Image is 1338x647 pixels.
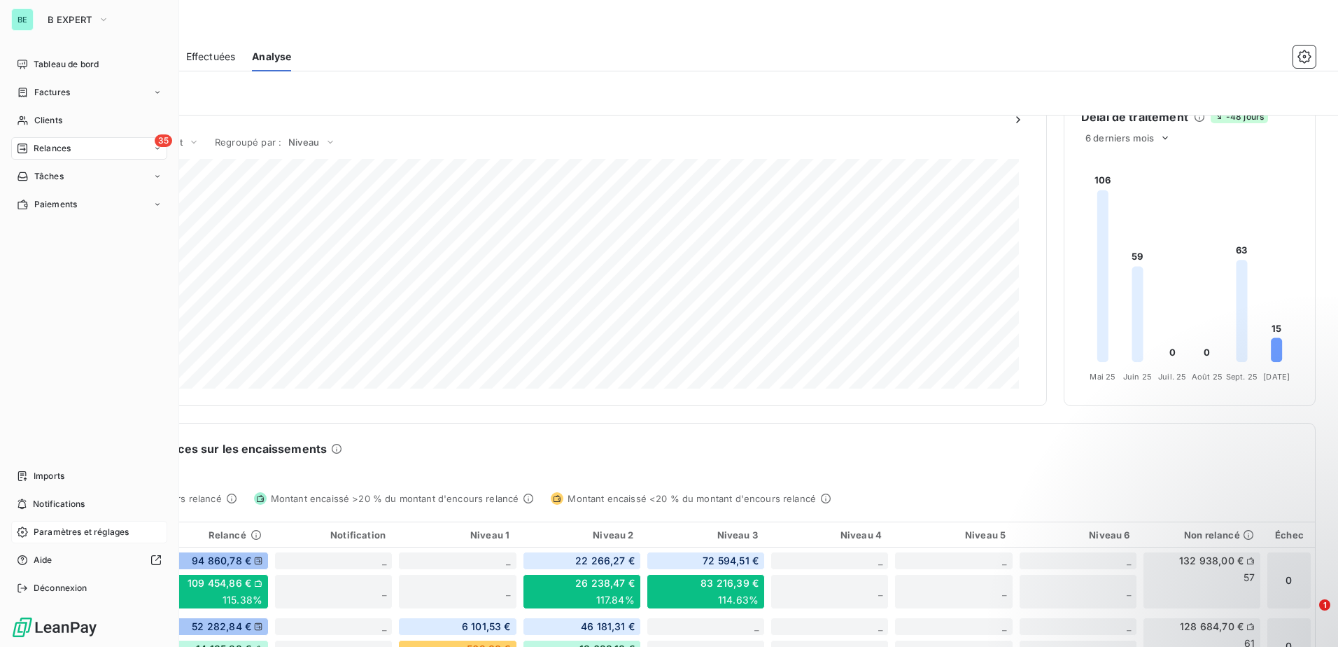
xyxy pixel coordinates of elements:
tspan: Sept. 25 [1226,372,1258,382]
span: B EXPERT [48,14,92,25]
span: Aide [34,554,52,566]
span: Analyse [252,50,291,64]
tspan: Juil. 25 [1158,372,1186,382]
h6: Impact des relances sur les encaissements [85,440,327,457]
span: 83 216,39 € [700,576,759,590]
span: Niveau 1 [470,529,509,541]
h6: Délai de traitement [1081,109,1188,125]
iframe: Intercom notifications message [1058,511,1338,609]
span: _ [878,555,882,566]
span: _ [1002,555,1006,566]
span: Déconnexion [34,582,87,594]
span: Niveau 3 [717,529,758,541]
span: 22 266,27 € [575,554,635,568]
span: Niveau 5 [965,529,1006,541]
span: 115.38% [223,593,262,607]
span: Factures [34,86,70,99]
span: _ [878,620,882,632]
span: _ [1002,620,1006,632]
span: _ [1127,620,1131,632]
span: Paiements [34,198,77,211]
img: Logo LeanPay [11,616,98,639]
span: 6 derniers mois [1085,132,1154,144]
span: _ [754,620,759,632]
span: Clients [34,114,62,127]
tspan: Août 25 [1192,372,1223,382]
a: Aide [11,549,167,571]
span: Effectuées [186,50,236,64]
span: Niveau 2 [593,529,633,541]
span: 117.84% [596,593,635,607]
span: _ [1002,585,1006,597]
span: 1 [1319,599,1330,611]
span: 114.63% [718,593,759,607]
span: Imports [34,470,64,482]
span: Montant encaissé <20 % du montant d'encours relancé [568,493,816,504]
span: Paramètres et réglages [34,526,129,538]
span: 26 238,47 € [575,576,635,590]
span: Regroupé par : [215,137,281,148]
span: Tâches [34,170,64,183]
div: BE [11,8,34,31]
span: 52 282,84 € [192,620,251,634]
span: Montant encaissé >20 % du montant d'encours relancé [271,493,519,504]
span: 35 [155,134,172,147]
span: 128 684,70 € [1180,620,1244,634]
span: Niveau [288,137,319,148]
span: 109 454,86 € [188,576,251,590]
span: _ [506,585,510,597]
span: Notifications [33,498,85,510]
span: _ [382,585,386,597]
span: 46 181,31 € [581,620,635,634]
tspan: Juin 25 [1123,372,1152,382]
span: Tableau de bord [34,58,99,71]
span: -48 jours [1211,111,1268,123]
span: Niveau 4 [840,529,882,541]
span: _ [382,620,386,632]
span: 6 101,53 € [462,620,511,634]
span: _ [506,555,510,566]
span: 72 594,51 € [703,554,759,568]
span: _ [878,585,882,597]
iframe: Intercom live chat [1290,599,1324,633]
tspan: [DATE] [1263,372,1290,382]
span: Notification [330,529,386,541]
span: _ [382,555,386,566]
span: 94 860,78 € [192,554,251,568]
div: Relancé [156,529,262,541]
span: Relances [34,142,71,155]
tspan: Mai 25 [1090,372,1115,382]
